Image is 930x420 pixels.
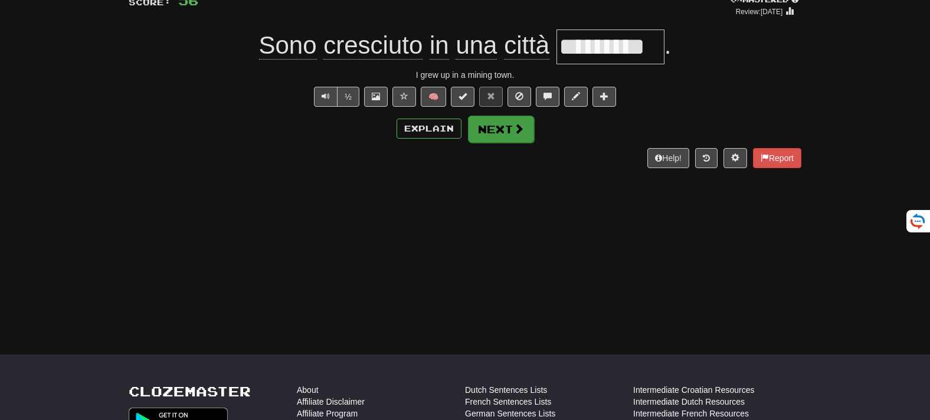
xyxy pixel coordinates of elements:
[456,31,497,60] span: una
[468,116,534,143] button: Next
[297,384,319,396] a: About
[633,384,754,396] a: Intermediate Croatian Resources
[564,87,588,107] button: Edit sentence (alt+d)
[536,87,559,107] button: Discuss sentence (alt+u)
[314,87,338,107] button: Play sentence audio (ctl+space)
[592,87,616,107] button: Add to collection (alt+a)
[479,87,503,107] button: Reset to 0% Mastered (alt+r)
[451,87,474,107] button: Set this sentence to 100% Mastered (alt+m)
[421,87,446,107] button: 🧠
[695,148,718,168] button: Round history (alt+y)
[397,119,461,139] button: Explain
[465,408,555,419] a: German Sentences Lists
[753,148,801,168] button: Report
[129,384,251,399] a: Clozemaster
[297,408,358,419] a: Affiliate Program
[633,408,749,419] a: Intermediate French Resources
[297,396,365,408] a: Affiliate Disclaimer
[633,396,745,408] a: Intermediate Dutch Resources
[664,31,672,59] span: .
[507,87,531,107] button: Ignore sentence (alt+i)
[392,87,416,107] button: Favorite sentence (alt+f)
[259,31,317,60] span: Sono
[129,69,801,81] div: I grew up in a mining town.
[337,87,359,107] button: ½
[465,396,551,408] a: French Sentences Lists
[430,31,449,60] span: in
[364,87,388,107] button: Show image (alt+x)
[323,31,423,60] span: cresciuto
[736,8,783,16] small: Review: [DATE]
[647,148,689,168] button: Help!
[312,87,359,107] div: Text-to-speech controls
[465,384,547,396] a: Dutch Sentences Lists
[504,31,549,60] span: città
